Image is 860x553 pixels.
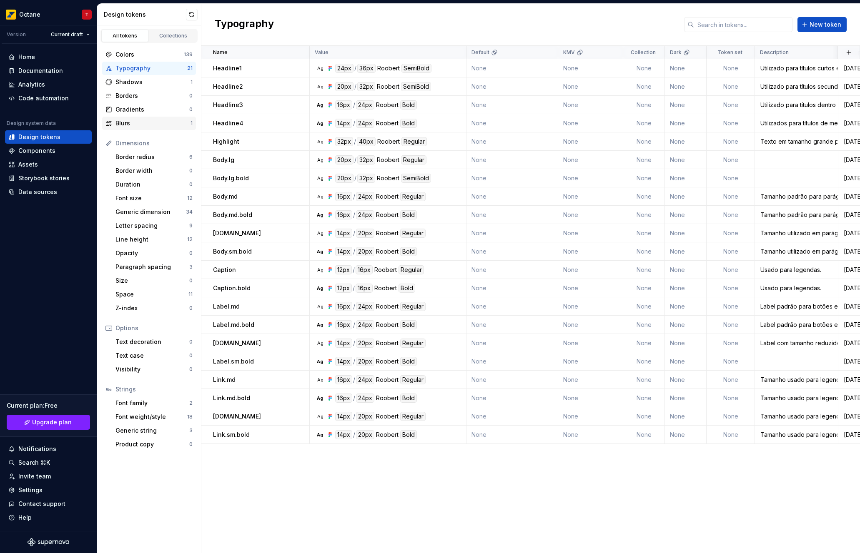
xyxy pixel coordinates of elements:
td: None [558,169,623,187]
div: Ag [317,431,323,438]
div: 24px [356,100,374,110]
div: 0 [189,106,193,113]
div: 0 [189,352,193,359]
div: Ag [317,358,323,365]
div: 0 [189,181,193,188]
td: None [707,77,755,96]
div: 20px [335,174,354,183]
div: Roobert [376,229,399,238]
div: Ag [317,321,323,328]
div: 139 [184,51,193,58]
div: Documentation [18,67,63,75]
a: Generic dimension34 [112,205,196,219]
div: Colors [115,50,184,59]
a: Assets [5,158,92,171]
div: 12 [187,236,193,243]
div: Assets [18,160,38,169]
div: Regular [400,229,426,238]
a: Invite team [5,470,92,483]
div: Roobert [376,100,399,110]
p: Body.md [213,192,238,201]
a: Font weight/style18 [112,410,196,423]
div: 20px [356,229,374,238]
td: None [707,132,755,151]
button: OctaneT [2,5,95,23]
p: Body.sm.bold [213,247,252,256]
button: Current draft [47,29,93,40]
div: Roobert [374,265,397,274]
td: None [623,169,665,187]
div: 20px [335,82,354,91]
div: 3 [189,264,193,270]
div: Generic string [115,426,189,435]
td: None [707,206,755,224]
div: 12px [335,265,352,274]
a: Home [5,50,92,64]
a: Documentation [5,64,92,77]
div: Utilizado para títulos dentro de segmentos. [755,101,837,109]
div: Roobert [377,137,400,146]
a: Letter spacing9 [112,219,196,232]
p: Dark [670,49,682,56]
div: Ag [317,413,323,420]
span: Upgrade plan [32,418,72,426]
td: None [623,132,665,151]
a: Line height12 [112,233,196,246]
div: 18 [187,414,193,420]
td: None [665,242,707,261]
span: Current draft [51,31,83,38]
a: Border radius6 [112,150,196,164]
td: None [623,96,665,114]
div: Regular [400,192,426,201]
div: Usado para legendas. [755,266,837,274]
div: Ag [317,120,323,127]
div: 32px [335,137,353,146]
div: Roobert [376,247,399,256]
div: Notifications [18,445,56,453]
div: Ag [317,267,323,273]
button: Notifications [5,442,92,456]
p: Body.lg.bold [213,174,249,182]
div: 0 [189,366,193,373]
div: Collections [153,32,194,39]
a: Borders0 [102,89,196,102]
td: None [558,77,623,96]
div: Ag [317,303,323,310]
div: Ag [317,157,323,163]
td: None [558,242,623,261]
div: 20px [335,155,354,164]
div: Analytics [18,80,45,89]
div: Font size [115,194,187,202]
a: Blurs1 [102,117,196,130]
div: Bold [400,247,417,256]
td: None [707,96,755,114]
td: None [466,59,558,77]
a: Shadows1 [102,75,196,89]
div: Ag [317,138,323,145]
a: Visibility0 [112,363,196,376]
p: [DOMAIN_NAME] [213,229,261,237]
td: None [466,151,558,169]
p: Highlight [213,137,239,146]
td: None [623,261,665,279]
div: / [353,265,355,274]
a: Supernova Logo [28,538,69,546]
div: 14px [335,247,352,256]
div: Tamanho padrão para parágrafos. Na necessidade de destacar trechos, utilize o peso Bold. [755,211,837,219]
div: 0 [189,441,193,448]
div: 24px [356,192,374,201]
div: Ag [317,340,323,346]
div: 24px [335,64,354,73]
div: Ag [317,212,323,218]
td: None [665,77,707,96]
p: Body.lg [213,156,234,164]
button: Help [5,511,92,524]
div: Code automation [18,94,69,102]
div: Line height [115,235,187,244]
a: Opacity0 [112,247,196,260]
div: 32px [357,82,375,91]
td: None [558,96,623,114]
div: 20px [356,247,374,256]
div: Roobert [377,82,399,91]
